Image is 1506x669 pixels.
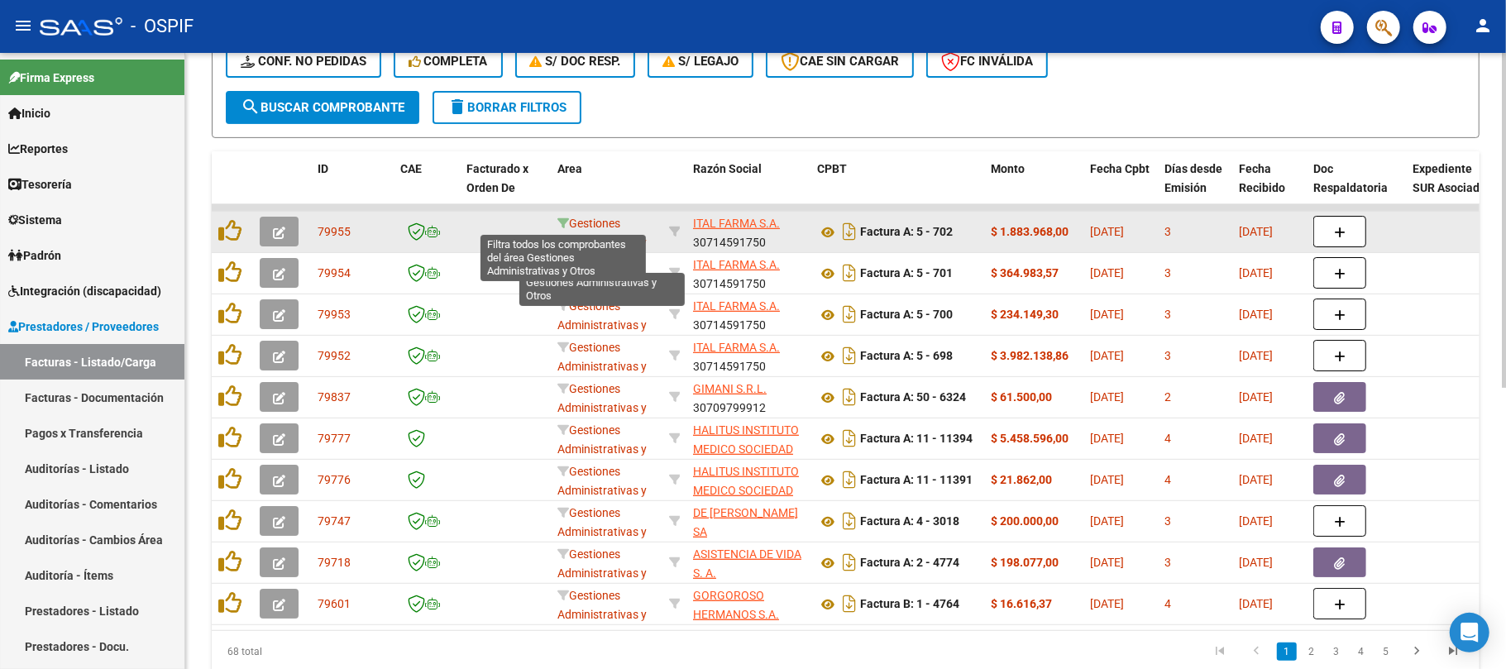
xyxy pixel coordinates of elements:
strong: $ 21.862,00 [991,473,1052,486]
strong: Factura B: 1 - 4764 [860,598,959,611]
span: HALITUS INSTITUTO MEDICO SOCIEDAD ANONIMA [693,423,799,475]
span: Buscar Comprobante [241,100,404,115]
strong: Factura A: 5 - 702 [860,226,953,239]
span: Gestiones Administrativas y Otros [557,423,647,475]
div: 30714591750 [693,338,804,373]
div: 30714591750 [693,214,804,249]
span: Facturado x Orden De [466,162,528,194]
button: S/ legajo [648,45,753,78]
span: Fecha Cpbt [1090,162,1150,175]
strong: $ 198.077,00 [991,556,1059,569]
span: Gestiones Administrativas y Otros [557,217,647,268]
span: Fecha Recibido [1239,162,1285,194]
a: 4 [1351,643,1371,661]
span: Gestiones Administrativas y Otros [557,299,647,351]
div: Open Intercom Messenger [1450,613,1489,652]
span: 4 [1164,432,1171,445]
span: [DATE] [1239,390,1273,404]
datatable-header-cell: Expediente SUR Asociado [1406,151,1497,224]
span: Gestiones Administrativas y Otros [557,547,647,599]
span: [DATE] [1090,349,1124,362]
button: CAE SIN CARGAR [766,45,914,78]
i: Descargar documento [839,590,860,617]
mat-icon: delete [447,97,467,117]
span: [DATE] [1090,390,1124,404]
span: Completa [409,54,488,69]
span: 3 [1164,514,1171,528]
span: Firma Express [8,69,94,87]
i: Descargar documento [839,301,860,327]
datatable-header-cell: CPBT [810,151,984,224]
span: [DATE] [1239,473,1273,486]
a: go to first page [1204,643,1236,661]
a: 2 [1302,643,1322,661]
div: 30612836953 [693,462,804,497]
span: DE [PERSON_NAME] SA [693,506,798,538]
span: [DATE] [1090,225,1124,238]
span: Padrón [8,246,61,265]
li: page 4 [1349,638,1374,666]
span: Sistema [8,211,62,229]
span: 4 [1164,597,1171,610]
mat-icon: search [241,97,261,117]
li: page 1 [1274,638,1299,666]
div: 30709799912 [693,380,804,414]
span: CPBT [817,162,847,175]
button: Completa [394,45,503,78]
a: go to previous page [1241,643,1272,661]
span: 79777 [318,432,351,445]
span: 79952 [318,349,351,362]
strong: Factura A: 4 - 3018 [860,515,959,528]
strong: $ 234.149,30 [991,308,1059,321]
strong: Factura A: 50 - 6324 [860,391,966,404]
span: S/ Doc Resp. [530,54,621,69]
span: 3 [1164,349,1171,362]
span: 79953 [318,308,351,321]
a: 3 [1327,643,1346,661]
span: GIMANI S.R.L. [693,382,767,395]
a: go to last page [1437,643,1469,661]
span: ITAL FARMA S.A. [693,258,780,271]
span: 79776 [318,473,351,486]
span: [DATE] [1239,514,1273,528]
span: Gestiones Administrativas y Otros [557,341,647,392]
datatable-header-cell: Días desde Emisión [1158,151,1232,224]
span: Gestiones Administrativas y Otros [557,465,647,516]
strong: $ 1.883.968,00 [991,225,1069,238]
span: Gestiones Administrativas y Otros [557,506,647,557]
span: ASISTENCIA DE VIDA S. A. [693,547,801,580]
span: Tesorería [8,175,72,194]
datatable-header-cell: Facturado x Orden De [460,151,551,224]
span: 3 [1164,308,1171,321]
span: [DATE] [1090,308,1124,321]
mat-icon: person [1473,16,1493,36]
span: 79747 [318,514,351,528]
div: 30714591750 [693,297,804,332]
i: Descargar documento [839,218,860,245]
i: Descargar documento [839,549,860,576]
span: [DATE] [1090,597,1124,610]
span: Reportes [8,140,68,158]
span: 79955 [318,225,351,238]
div: 30708492392 [693,504,804,538]
span: CAE [400,162,422,175]
span: GORGOROSO HERMANOS S.A. [693,589,779,621]
i: Descargar documento [839,384,860,410]
i: Descargar documento [839,508,860,534]
datatable-header-cell: CAE [394,151,460,224]
strong: $ 3.982.138,86 [991,349,1069,362]
span: [DATE] [1239,266,1273,280]
span: [DATE] [1239,225,1273,238]
span: CAE SIN CARGAR [781,54,899,69]
span: ITAL FARMA S.A. [693,217,780,230]
span: Días desde Emisión [1164,162,1222,194]
span: Borrar Filtros [447,100,567,115]
span: 79601 [318,597,351,610]
span: Gestiones Administrativas y Otros [557,589,647,640]
span: Area [557,162,582,175]
button: S/ Doc Resp. [515,45,636,78]
span: [DATE] [1090,556,1124,569]
span: ITAL FARMA S.A. [693,299,780,313]
span: Gestiones Administrativas y Otros [557,382,647,433]
span: 3 [1164,556,1171,569]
